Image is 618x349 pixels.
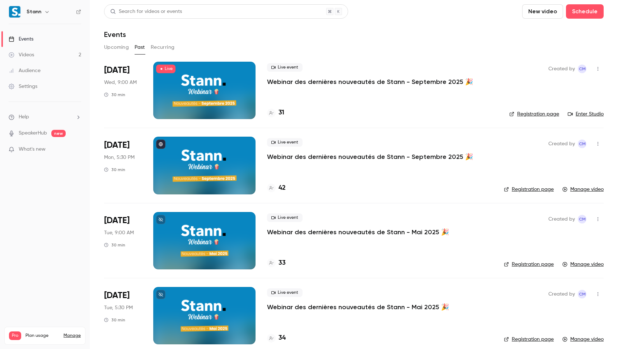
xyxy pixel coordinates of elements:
span: Pro [9,331,21,340]
a: 31 [267,108,284,118]
span: What's new [19,146,46,153]
span: Created by [548,65,575,73]
span: CM [579,65,586,73]
span: CM [579,215,586,223]
span: Camille MONNA [578,65,586,73]
span: Created by [548,215,575,223]
a: Webinar des dernières nouveautés de Stann - Mai 2025 🎉 [267,303,449,311]
h4: 42 [278,183,286,193]
iframe: Noticeable Trigger [72,146,81,153]
a: Webinar des dernières nouveautés de Stann - Mai 2025 🎉 [267,228,449,236]
div: May 27 Tue, 5:30 PM (Europe/Paris) [104,287,142,344]
button: Schedule [566,4,604,19]
span: Wed, 9:00 AM [104,79,137,86]
button: New video [522,4,563,19]
a: Enter Studio [568,110,604,118]
span: Plan usage [25,333,59,339]
span: Created by [548,140,575,148]
a: 33 [267,258,286,268]
a: Manage video [562,261,604,268]
a: 34 [267,333,286,343]
div: 30 min [104,92,125,98]
span: [DATE] [104,140,130,151]
button: Recurring [151,42,175,53]
span: Camille MONNA [578,290,586,298]
span: CM [579,290,586,298]
div: Settings [9,83,37,90]
button: Past [135,42,145,53]
a: 42 [267,183,286,193]
div: Sep 10 Wed, 9:00 AM (Europe/Paris) [104,62,142,119]
div: 30 min [104,242,125,248]
span: Live event [267,288,303,297]
span: Created by [548,290,575,298]
span: Live [156,65,175,73]
h6: Stann [27,8,41,15]
h1: Events [104,30,126,39]
h4: 31 [278,108,284,118]
div: Audience [9,67,41,74]
div: Search for videos or events [110,8,182,15]
div: 30 min [104,167,125,173]
a: Webinar des dernières nouveautés de Stann - Septembre 2025 🎉 [267,152,473,161]
h4: 33 [278,258,286,268]
img: Stann [9,6,20,18]
span: new [51,130,66,137]
a: SpeakerHub [19,129,47,137]
span: Tue, 9:00 AM [104,229,134,236]
span: Camille MONNA [578,215,586,223]
a: Registration page [504,186,554,193]
div: Videos [9,51,34,58]
span: [DATE] [104,65,130,76]
span: Help [19,113,29,121]
span: Tue, 5:30 PM [104,304,133,311]
li: help-dropdown-opener [9,113,81,121]
button: Upcoming [104,42,129,53]
a: Manage video [562,336,604,343]
div: Jun 3 Tue, 9:00 AM (Europe/Paris) [104,212,142,269]
a: Manage video [562,186,604,193]
span: Live event [267,213,303,222]
span: CM [579,140,586,148]
a: Registration page [504,336,554,343]
a: Manage [64,333,81,339]
span: Mon, 5:30 PM [104,154,135,161]
a: Registration page [504,261,554,268]
div: Sep 8 Mon, 5:30 PM (Europe/Paris) [104,137,142,194]
span: Camille MONNA [578,140,586,148]
a: Webinar des dernières nouveautés de Stann - Septembre 2025 🎉 [267,77,473,86]
a: Registration page [509,110,559,118]
span: Live event [267,138,303,147]
span: Live event [267,63,303,72]
div: Events [9,36,33,43]
span: [DATE] [104,290,130,301]
span: [DATE] [104,215,130,226]
div: 30 min [104,317,125,323]
h4: 34 [278,333,286,343]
